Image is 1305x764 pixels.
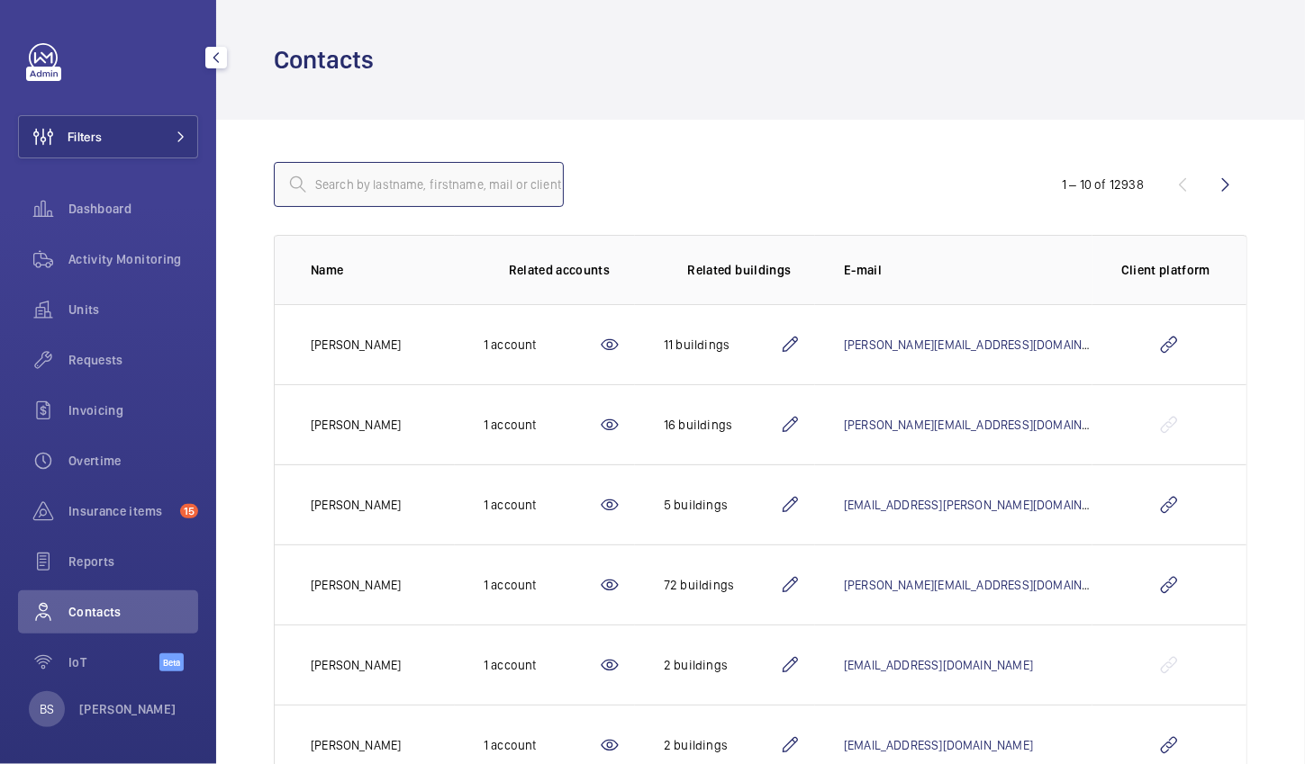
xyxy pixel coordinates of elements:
[844,261,1092,279] p: E-mail
[79,700,177,718] p: [PERSON_NAME]
[311,261,455,279] p: Name
[484,576,599,594] div: 1 account
[1062,175,1144,193] div: 1 – 10 of 12938
[68,401,198,419] span: Invoicing
[688,261,792,279] p: Related buildings
[664,496,779,514] div: 5 buildings
[68,250,198,268] span: Activity Monitoring
[664,736,779,754] div: 2 buildings
[844,578,1123,592] a: [PERSON_NAME][EMAIL_ADDRESS][DOMAIN_NAME]
[664,416,779,434] div: 16 buildings
[274,43,385,76] h1: Contacts
[68,351,198,369] span: Requests
[311,656,401,674] p: [PERSON_NAME]
[68,653,159,671] span: IoT
[68,603,198,621] span: Contacts
[40,700,54,718] p: BS
[68,452,198,470] span: Overtime
[18,115,198,158] button: Filters
[844,658,1033,672] a: [EMAIL_ADDRESS][DOMAIN_NAME]
[311,416,401,434] p: [PERSON_NAME]
[1121,261,1210,279] p: Client platform
[664,576,779,594] div: 72 buildings
[311,496,401,514] p: [PERSON_NAME]
[484,656,599,674] div: 1 account
[274,162,564,207] input: Search by lastname, firstname, mail or client
[844,738,1033,752] a: [EMAIL_ADDRESS][DOMAIN_NAME]
[311,736,401,754] p: [PERSON_NAME]
[159,653,184,671] span: Beta
[664,336,779,354] div: 11 buildings
[311,336,401,354] p: [PERSON_NAME]
[484,416,599,434] div: 1 account
[484,736,599,754] div: 1 account
[484,496,599,514] div: 1 account
[509,261,611,279] p: Related accounts
[180,504,198,518] span: 15
[844,337,1123,352] a: [PERSON_NAME][EMAIL_ADDRESS][DOMAIN_NAME]
[68,553,198,571] span: Reports
[664,656,779,674] div: 2 buildings
[311,576,401,594] p: [PERSON_NAME]
[68,200,198,218] span: Dashboard
[68,301,198,319] span: Units
[68,128,102,146] span: Filters
[484,336,599,354] div: 1 account
[844,498,1123,512] a: [EMAIL_ADDRESS][PERSON_NAME][DOMAIN_NAME]
[68,502,173,520] span: Insurance items
[844,418,1123,432] a: [PERSON_NAME][EMAIL_ADDRESS][DOMAIN_NAME]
